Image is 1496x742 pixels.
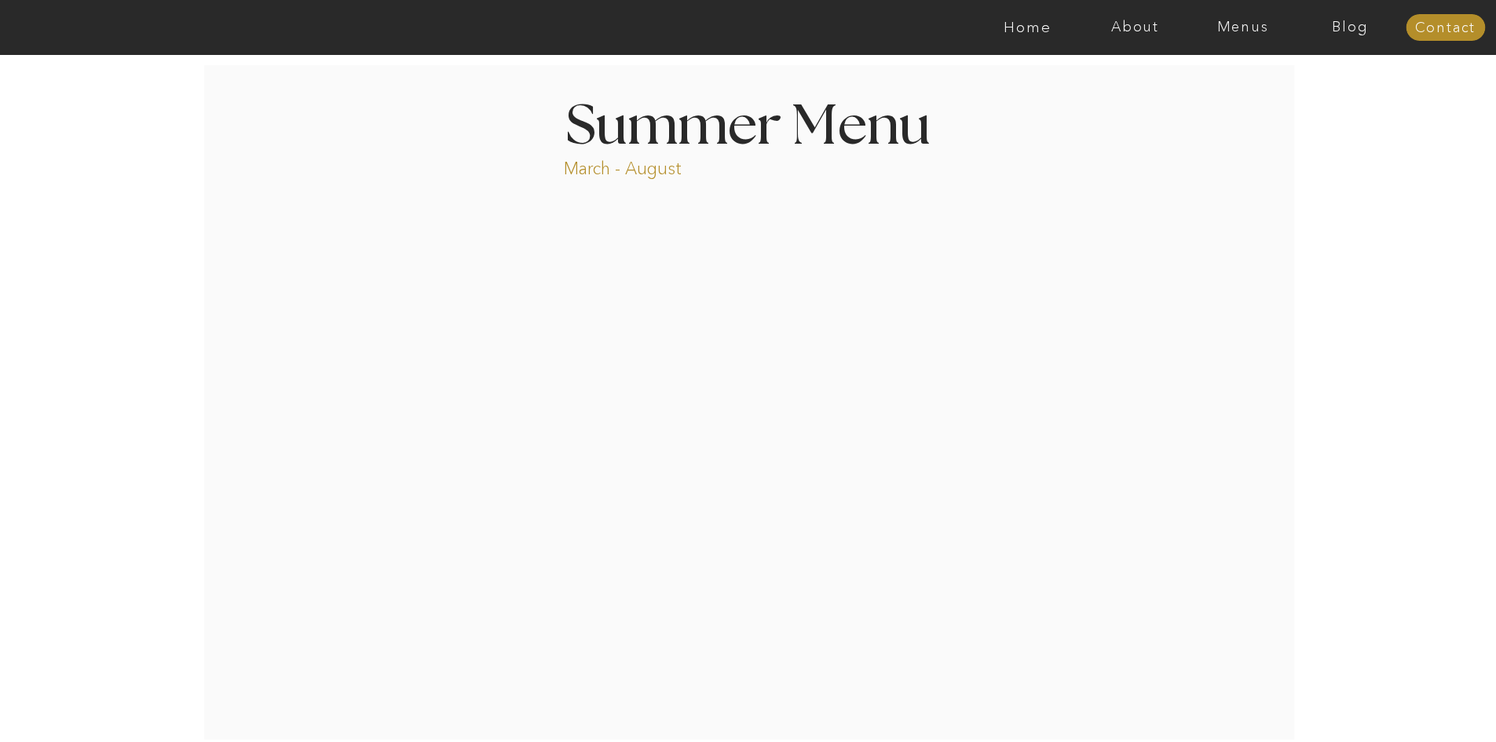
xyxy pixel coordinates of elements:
[564,157,780,175] p: March - August
[530,100,967,146] h1: Summer Menu
[1081,20,1189,35] a: About
[1406,20,1485,36] a: Contact
[974,20,1081,35] a: Home
[1297,20,1404,35] a: Blog
[1189,20,1297,35] a: Menus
